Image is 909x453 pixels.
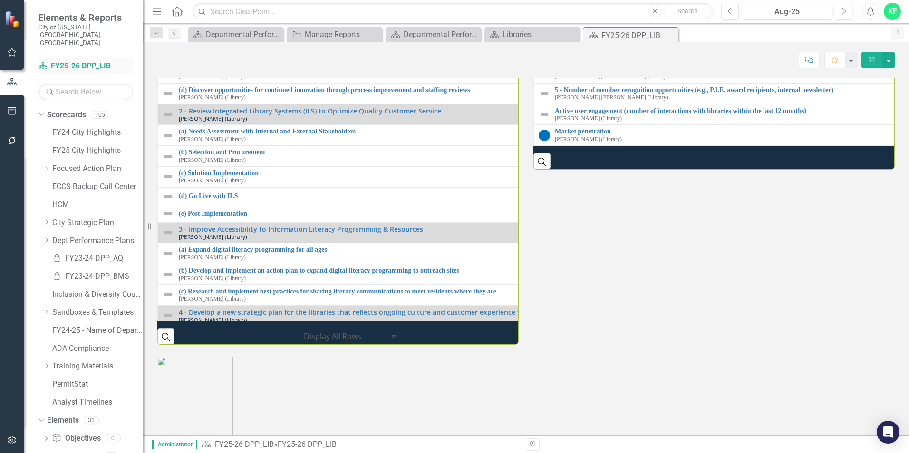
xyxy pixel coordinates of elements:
[179,210,878,217] a: (e) Post Implementation
[163,130,174,141] img: Not Defined
[163,289,174,301] img: Not Defined
[52,236,143,246] a: Dept Performance Plans
[179,157,246,163] small: [PERSON_NAME] (Library)
[52,343,143,354] a: ADA Compliance
[158,243,883,264] td: Double-Click to Edit Right Click for Context Menu
[179,317,247,323] small: [PERSON_NAME] (Library)
[404,28,478,40] div: Departmental Performance Plans
[677,7,698,15] span: Search
[179,128,878,135] a: (a) Needs Assessment with Internal and External Stakeholders
[158,264,883,285] td: Double-Click to Edit Right Click for Context Menu
[202,439,519,450] div: »
[179,170,878,177] a: (c) Solution Implementation
[158,146,883,167] td: Double-Click to Edit Right Click for Context Menu
[179,275,246,282] small: [PERSON_NAME] (Library)
[163,227,174,238] img: Not Defined
[52,289,143,300] a: Inclusion & Diversity Council
[47,415,79,426] a: Elements
[158,305,883,326] td: Double-Click to Edit Right Click for Context Menu
[38,84,133,100] input: Search Below...
[179,149,878,156] a: (b) Selection and Procurement
[206,28,280,40] div: Departmental Performance Plans - 3 Columns
[5,10,21,27] img: ClearPoint Strategy
[52,397,143,408] a: Analyst Timelines
[163,190,174,202] img: Not Defined
[179,107,878,114] a: 2 - Review Integrated Library Systems (ILS) to Optimize Quality Customer Service
[163,88,174,99] img: Not Defined
[555,115,622,122] small: [PERSON_NAME] (Library)
[163,269,174,280] img: Not Defined
[179,309,878,316] a: 4 - Develop a new strategic plan for the libraries that reflects ongoing culture and customer exp...
[158,187,883,205] td: Double-Click to Edit Right Click for Context Menu
[163,310,174,321] img: Not Defined
[158,104,883,125] td: Double-Click to Edit Right Click for Context Menu
[52,127,143,138] a: FY24 City Highlights
[106,434,121,443] div: 0
[52,379,143,390] a: PermitStat
[179,234,247,240] small: [PERSON_NAME] (Library)
[163,248,174,259] img: Not Defined
[487,28,577,40] a: Libraries
[179,94,246,101] small: [PERSON_NAME] (Library)
[52,325,143,336] a: FY24-25 - Name of Department
[503,28,577,40] div: Libraries
[555,136,622,142] small: [PERSON_NAME] (Library)
[179,246,878,253] a: (a) Expand digital literacy programming for all ages
[47,110,86,121] a: Scorecards
[179,86,878,94] a: (d) Discover opportunities for continued innovation through process improvement and staffing reviews
[179,296,246,302] small: [PERSON_NAME] (Library)
[38,12,133,23] span: Elements & Reports
[179,226,878,233] a: 3 - Improve Accessibility to Information Literacy Programming & Resources
[52,307,143,318] a: Sandboxes & Templates
[884,3,901,20] button: KF
[278,440,337,449] div: FY25-26 DPP_LIB
[215,440,274,449] a: FY25-26 DPP_LIB
[179,267,878,274] a: (b) Develop and implement an action plan to expand digital literacy programming to outreach sites
[52,253,143,264] a: FY23-24 DPP_AQ
[289,28,379,40] a: Manage Reports
[52,433,100,444] a: Objectives
[193,3,714,20] input: Search ClearPoint...
[52,163,143,174] a: Focused Action Plan
[152,440,197,449] span: Administrator
[52,145,143,156] a: FY25 City Highlights
[539,130,550,141] img: No Target Established
[539,88,550,99] img: Not Defined
[664,5,712,18] button: Search
[158,285,883,306] td: Double-Click to Edit Right Click for Context Menu
[52,361,143,372] a: Training Materials
[190,28,280,40] a: Departmental Performance Plans - 3 Columns
[305,28,379,40] div: Manage Reports
[163,109,174,120] img: Not Defined
[179,255,246,261] small: [PERSON_NAME] (Library)
[742,3,832,20] button: Aug-25
[38,23,133,47] small: City of [US_STATE][GEOGRAPHIC_DATA], [GEOGRAPHIC_DATA]
[179,288,878,295] a: (c) Research and implement best practices for sharing literacy communications to meet residents w...
[38,61,133,72] a: FY25-26 DPP_LIB
[179,192,878,199] a: (d) Go Live with ILS
[163,171,174,182] img: Not Defined
[52,181,143,192] a: ECCS Backup Call Center
[52,271,143,282] a: FY23-24 DPP_BMS
[388,28,478,40] a: Departmental Performance Plans
[52,199,143,210] a: HCM
[158,205,883,222] td: Double-Click to Edit Right Click for Context Menu
[52,217,143,228] a: City Strategic Plan
[179,136,246,142] small: [PERSON_NAME] (Library)
[158,222,883,243] td: Double-Click to Edit Right Click for Context Menu
[163,208,174,219] img: Not Defined
[745,6,829,18] div: Aug-25
[179,178,246,184] small: [PERSON_NAME] (Library)
[158,166,883,187] td: Double-Click to Edit Right Click for Context Menu
[158,83,883,104] td: Double-Click to Edit Right Click for Context Menu
[91,111,109,119] div: 105
[601,29,676,41] div: FY25-26 DPP_LIB
[84,416,99,425] div: 31
[158,125,883,146] td: Double-Click to Edit Right Click for Context Menu
[555,94,668,101] small: [PERSON_NAME] [PERSON_NAME] (Library)
[877,421,899,444] div: Open Intercom Messenger
[163,151,174,162] img: Not Defined
[179,115,247,122] small: [PERSON_NAME] (Library)
[539,109,550,120] img: Not Defined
